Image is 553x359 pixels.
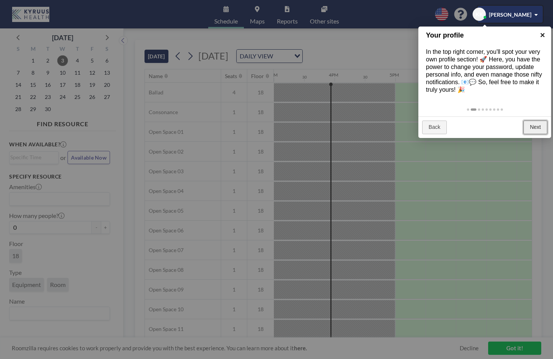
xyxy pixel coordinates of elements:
[534,27,551,44] a: ×
[523,121,547,134] a: Next
[476,11,483,18] span: KK
[426,30,532,41] h1: Your profile
[422,121,447,134] a: Back
[418,41,551,101] div: In the top right corner, you'll spot your very own profile section! 🚀 Here, you have the power to...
